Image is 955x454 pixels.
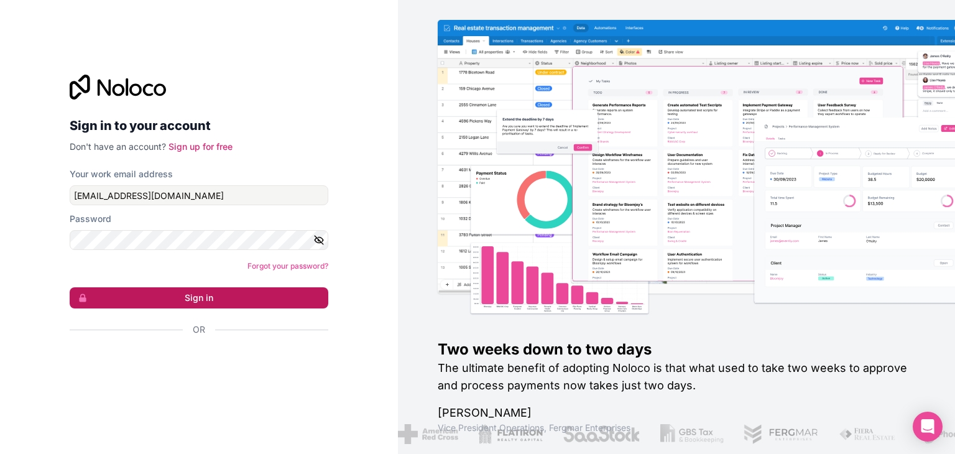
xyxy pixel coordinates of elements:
span: Don't have an account? [70,141,166,152]
iframe: Sign in with Google Button [63,350,325,377]
span: Or [193,323,205,336]
h2: The ultimate benefit of adopting Noloco is that what used to take two weeks to approve and proces... [438,359,915,394]
div: Open Intercom Messenger [913,412,943,442]
label: Password [70,213,111,225]
h1: [PERSON_NAME] [438,404,915,422]
h2: Sign in to your account [70,114,328,137]
input: Email address [70,185,328,205]
a: Forgot your password? [247,261,328,271]
input: Password [70,230,328,250]
img: /assets/american-red-cross-BAupjrZR.png [398,424,458,444]
label: Your work email address [70,168,173,180]
h1: Vice President Operations , Fergmar Enterprises [438,422,915,434]
a: Sign up for free [168,141,233,152]
button: Sign in [70,287,328,308]
h1: Two weeks down to two days [438,340,915,359]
